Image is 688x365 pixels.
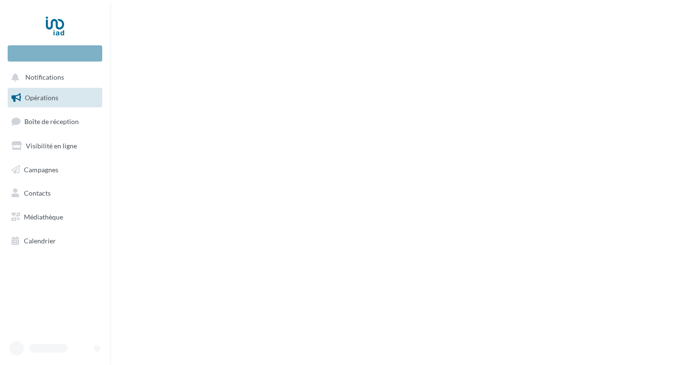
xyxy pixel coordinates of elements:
[6,111,104,132] a: Boîte de réception
[6,136,104,156] a: Visibilité en ligne
[6,88,104,108] a: Opérations
[6,231,104,251] a: Calendrier
[24,189,51,197] span: Contacts
[24,213,63,221] span: Médiathèque
[24,237,56,245] span: Calendrier
[6,183,104,203] a: Contacts
[6,207,104,227] a: Médiathèque
[25,94,58,102] span: Opérations
[25,73,64,82] span: Notifications
[24,117,79,125] span: Boîte de réception
[24,165,58,173] span: Campagnes
[6,160,104,180] a: Campagnes
[26,142,77,150] span: Visibilité en ligne
[8,45,102,62] div: Nouvelle campagne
